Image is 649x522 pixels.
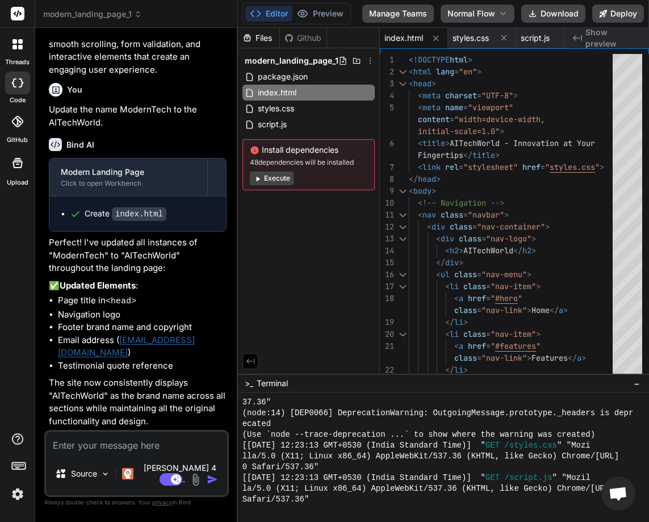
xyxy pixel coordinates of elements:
[518,293,522,303] span: "
[257,378,288,389] span: Terminal
[380,173,394,185] div: 8
[531,233,536,244] span: >
[10,95,26,105] label: code
[450,114,454,124] span: =
[418,114,450,124] span: content
[380,293,394,304] div: 18
[577,353,581,363] span: a
[395,269,410,281] div: Click to collapse the range.
[418,198,504,208] span: <!-- Navigation -->
[432,186,436,196] span: >
[61,166,196,178] div: Modern Landing Page
[600,162,604,172] span: >
[568,353,577,363] span: </
[395,328,410,340] div: Click to collapse the range.
[58,335,195,358] a: [EMAIL_ADDRESS][DOMAIN_NAME]
[380,197,394,209] div: 10
[463,317,468,327] span: >
[380,209,394,221] div: 11
[101,469,110,479] img: Pick Models
[468,341,486,351] span: href
[521,5,585,23] button: Download
[491,293,495,303] span: "
[395,281,410,293] div: Click to collapse the range.
[422,210,436,220] span: nav
[468,55,472,65] span: >
[257,70,309,83] span: package.json
[477,90,481,101] span: =
[445,329,450,339] span: <
[445,317,454,327] span: </
[418,138,422,148] span: <
[454,66,459,77] span: =
[441,5,514,23] button: Normal Flow
[472,150,495,160] span: title
[454,317,463,327] span: li
[445,245,450,256] span: <
[436,269,441,279] span: <
[380,328,394,340] div: 20
[463,102,468,112] span: =
[459,341,463,351] span: a
[242,483,614,494] span: la/5.0 (X11; Linux x86_64) AppleWebKit/537.36 (KHTML, like Gecko) Chrome/[URL]
[49,377,227,428] p: The site now consistently displays "AITechWorld" as the brand name across all sections while main...
[559,305,563,315] span: a
[422,138,445,148] span: title
[445,138,450,148] span: >
[477,66,481,77] span: >
[468,102,513,112] span: "viewport"
[242,408,634,419] span: (node:14) [DEP0066] DeprecationWarning: OutgoingMessage.prototype._headers is depr
[531,353,568,363] span: Features
[491,329,536,339] span: "nav-item"
[242,440,485,451] span: [[DATE] 12:23:13 GMT+0530 (India Standard Time)] "
[44,497,229,508] p: Always double-check its answers. Your in Bind
[513,90,518,101] span: >
[250,144,367,156] span: Install dependencies
[552,473,591,483] span: " "Mozil
[581,353,586,363] span: >
[485,473,500,483] span: GET
[85,208,166,220] div: Create
[447,8,495,19] span: Normal Flow
[292,6,348,22] button: Preview
[380,245,394,257] div: 14
[557,440,591,451] span: " "Mozi
[634,378,640,389] span: −
[409,78,413,89] span: <
[380,269,394,281] div: 16
[242,473,485,483] span: [[DATE] 12:23:13 GMT+0530 (India Standard Time)] "
[531,245,536,256] span: >
[454,305,477,315] span: class
[495,150,500,160] span: >
[454,293,459,303] span: <
[242,397,271,408] span: 37.36"
[563,305,568,315] span: >
[280,32,326,44] div: Github
[395,221,410,233] div: Click to collapse the range.
[486,329,491,339] span: =
[513,245,522,256] span: </
[418,210,422,220] span: <
[395,233,410,245] div: Click to collapse the range.
[450,281,459,291] span: li
[49,158,207,196] button: Modern Landing PageClick to open Workbench
[463,210,468,220] span: =
[436,174,441,184] span: >
[631,374,642,392] button: −
[106,297,136,306] code: <head>
[541,162,545,172] span: =
[485,440,500,451] span: GET
[395,209,410,221] div: Click to collapse the range.
[463,281,486,291] span: class
[418,126,500,136] span: initial-scale=1.0"
[585,27,640,49] span: Show preview
[495,341,536,351] span: #features
[418,150,463,160] span: Fingertips
[463,365,468,375] span: >
[486,341,491,351] span: =
[454,353,477,363] span: class
[61,179,196,188] div: Click to open Workbench
[522,245,531,256] span: h2
[380,102,394,114] div: 5
[527,305,531,315] span: >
